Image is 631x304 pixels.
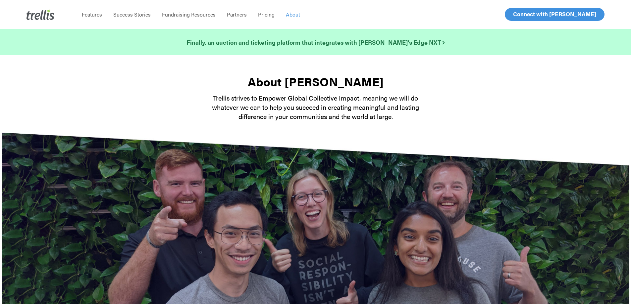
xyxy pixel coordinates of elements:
[221,11,252,18] a: Partners
[248,73,384,90] strong: About [PERSON_NAME]
[200,93,432,121] p: Trellis strives to Empower Global Collective Impact, meaning we will do whatever we can to help y...
[113,11,151,18] span: Success Stories
[76,11,108,18] a: Features
[258,11,275,18] span: Pricing
[227,11,247,18] span: Partners
[186,38,445,47] a: Finally, an auction and ticketing platform that integrates with [PERSON_NAME]’s Edge NXT
[156,11,221,18] a: Fundraising Resources
[513,10,596,18] span: Connect with [PERSON_NAME]
[286,11,300,18] span: About
[82,11,102,18] span: Features
[186,38,445,46] strong: Finally, an auction and ticketing platform that integrates with [PERSON_NAME]’s Edge NXT
[280,11,306,18] a: About
[26,9,54,20] img: Trellis
[162,11,216,18] span: Fundraising Resources
[108,11,156,18] a: Success Stories
[505,8,605,21] a: Connect with [PERSON_NAME]
[252,11,280,18] a: Pricing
